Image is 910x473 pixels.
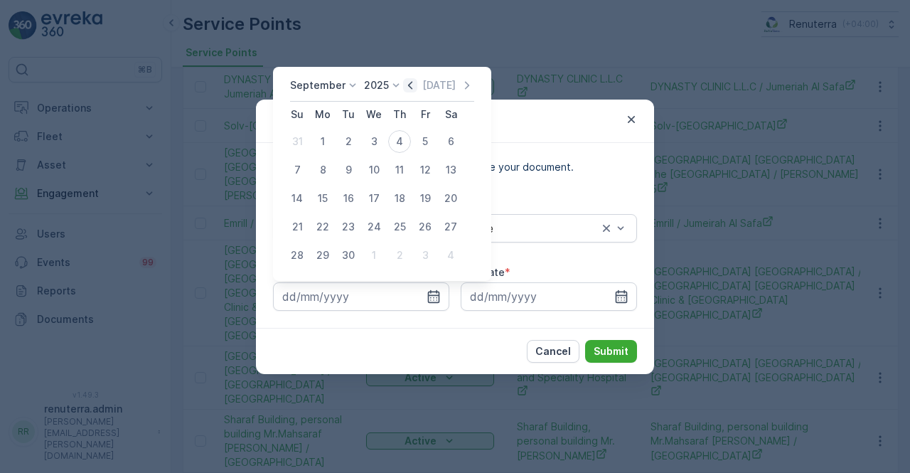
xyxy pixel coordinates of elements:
[363,244,385,267] div: 1
[439,244,462,267] div: 4
[363,130,385,153] div: 3
[527,340,579,363] button: Cancel
[337,216,360,238] div: 23
[585,340,637,363] button: Submit
[438,102,464,127] th: Saturday
[337,159,360,181] div: 9
[284,102,310,127] th: Sunday
[414,216,437,238] div: 26
[311,216,334,238] div: 22
[387,102,412,127] th: Thursday
[594,344,628,358] p: Submit
[363,187,385,210] div: 17
[311,159,334,181] div: 8
[388,216,411,238] div: 25
[439,187,462,210] div: 20
[311,187,334,210] div: 15
[286,187,309,210] div: 14
[337,130,360,153] div: 2
[337,187,360,210] div: 16
[414,244,437,267] div: 3
[363,159,385,181] div: 10
[388,187,411,210] div: 18
[414,130,437,153] div: 5
[412,102,438,127] th: Friday
[361,102,387,127] th: Wednesday
[388,159,411,181] div: 11
[364,78,389,92] p: 2025
[388,244,411,267] div: 2
[535,344,571,358] p: Cancel
[337,244,360,267] div: 30
[461,282,637,311] input: dd/mm/yyyy
[439,159,462,181] div: 13
[286,130,309,153] div: 31
[414,187,437,210] div: 19
[422,78,456,92] p: [DATE]
[439,130,462,153] div: 6
[414,159,437,181] div: 12
[311,244,334,267] div: 29
[286,244,309,267] div: 28
[290,78,346,92] p: September
[336,102,361,127] th: Tuesday
[286,216,309,238] div: 21
[388,130,411,153] div: 4
[311,130,334,153] div: 1
[310,102,336,127] th: Monday
[439,216,462,238] div: 27
[286,159,309,181] div: 7
[363,216,385,238] div: 24
[273,282,449,311] input: dd/mm/yyyy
